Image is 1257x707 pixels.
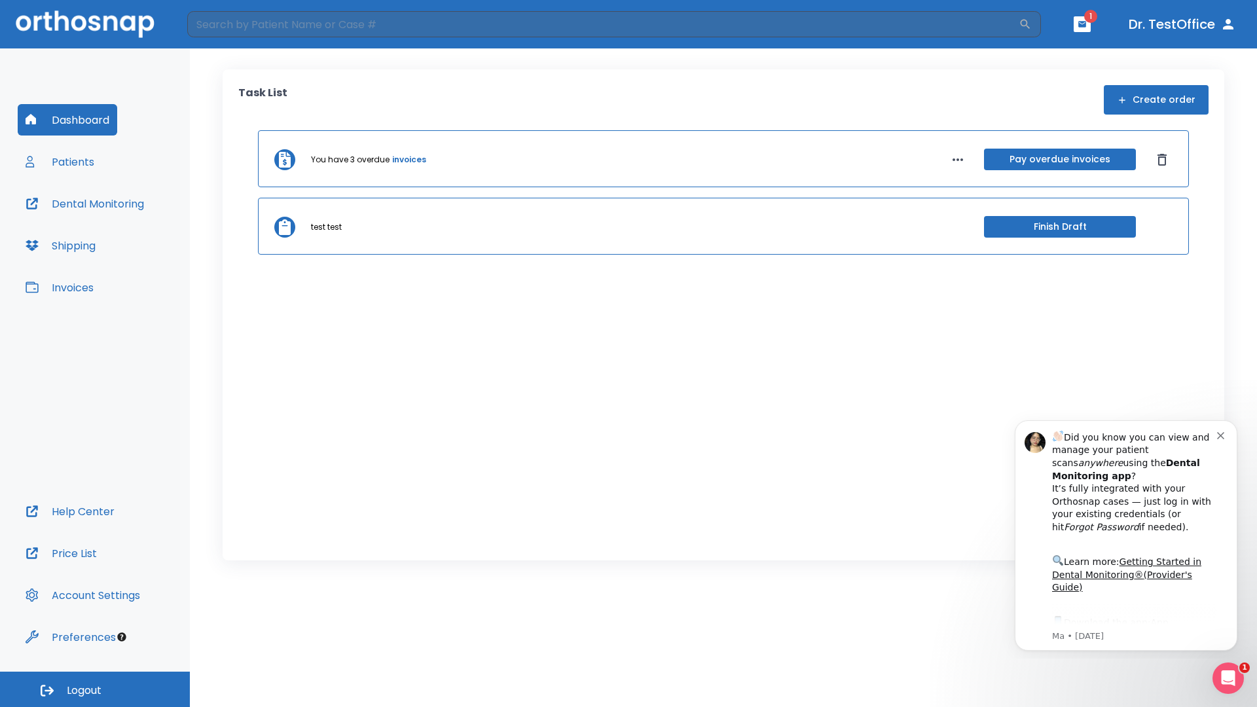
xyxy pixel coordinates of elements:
[18,496,122,527] button: Help Center
[984,216,1136,238] button: Finish Draft
[1123,12,1241,36] button: Dr. TestOffice
[995,408,1257,659] iframe: Intercom notifications message
[1239,662,1250,673] span: 1
[18,146,102,177] button: Patients
[984,149,1136,170] button: Pay overdue invoices
[18,104,117,136] button: Dashboard
[57,206,222,272] div: Download the app: | ​ Let us know if you need help getting started!
[1104,85,1209,115] button: Create order
[18,621,124,653] button: Preferences
[116,631,128,643] div: Tooltip anchor
[57,209,173,232] a: App Store
[57,222,222,234] p: Message from Ma, sent 5w ago
[18,230,103,261] button: Shipping
[311,221,342,233] p: test test
[1152,149,1173,170] button: Dismiss
[238,85,287,115] p: Task List
[18,579,148,611] button: Account Settings
[18,188,152,219] button: Dental Monitoring
[1212,662,1244,694] iframe: Intercom live chat
[67,683,101,698] span: Logout
[18,272,101,303] button: Invoices
[311,154,390,166] p: You have 3 overdue
[392,154,426,166] a: invoices
[16,10,155,37] img: Orthosnap
[187,11,1019,37] input: Search by Patient Name or Case #
[222,20,232,31] button: Dismiss notification
[1084,10,1097,23] span: 1
[18,537,105,569] button: Price List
